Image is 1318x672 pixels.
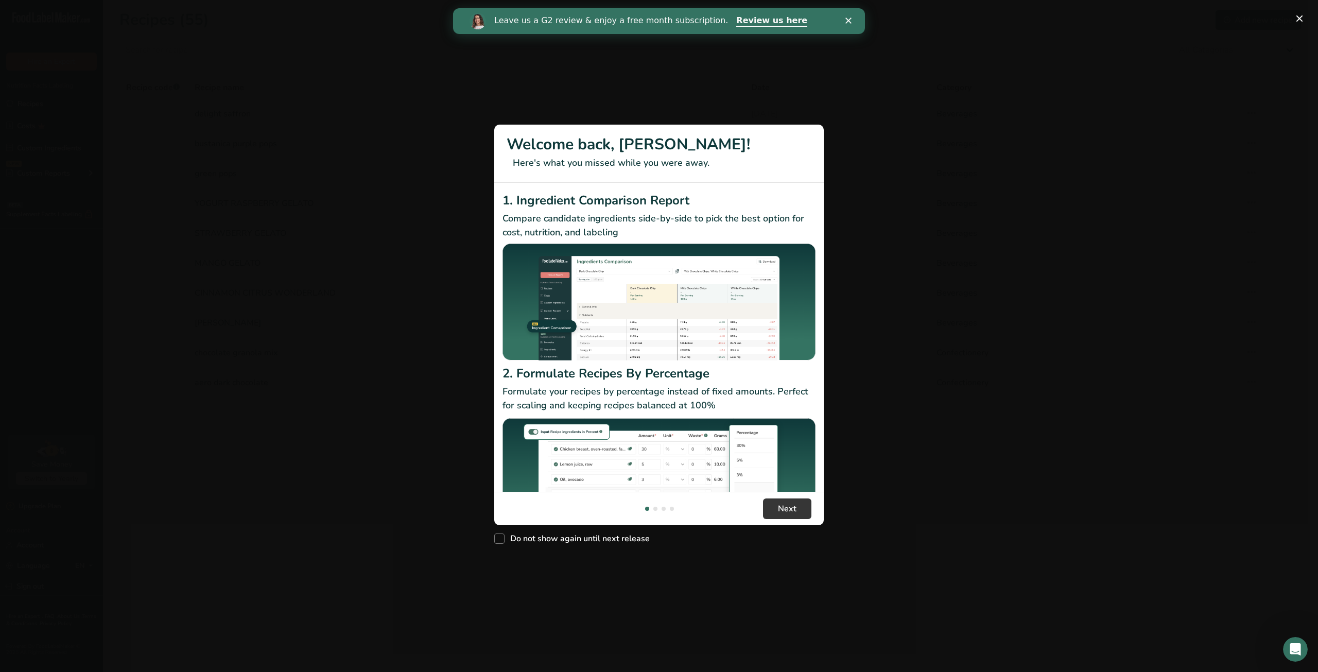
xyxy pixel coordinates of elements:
span: Do not show again until next release [505,533,650,544]
img: Ingredient Comparison Report [502,244,816,360]
iframe: Intercom live chat [1283,637,1308,662]
p: Formulate your recipes by percentage instead of fixed amounts. Perfect for scaling and keeping re... [502,385,816,412]
button: Next [763,498,811,519]
iframe: Intercom live chat banner [453,8,865,34]
h2: 1. Ingredient Comparison Report [502,191,816,210]
h1: Welcome back, [PERSON_NAME]! [507,133,811,156]
h2: 2. Formulate Recipes By Percentage [502,364,816,383]
p: Compare candidate ingredients side-by-side to pick the best option for cost, nutrition, and labeling [502,212,816,239]
p: Here's what you missed while you were away. [507,156,811,170]
span: Next [778,503,796,515]
img: Formulate Recipes By Percentage [502,417,816,541]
